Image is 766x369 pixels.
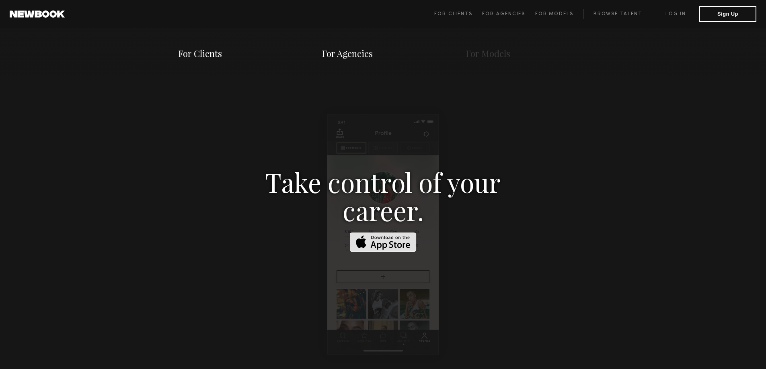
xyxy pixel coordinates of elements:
[178,47,222,59] a: For Clients
[482,12,525,16] span: For Agencies
[482,9,535,19] a: For Agencies
[244,168,522,224] h3: Take control of your career.
[583,9,652,19] a: Browse Talent
[535,9,583,19] a: For Models
[466,47,510,59] a: For Models
[535,12,573,16] span: For Models
[652,9,699,19] a: Log in
[350,232,417,252] img: Download on the App Store
[434,9,482,19] a: For Clients
[699,6,756,22] button: Sign Up
[434,12,472,16] span: For Clients
[322,47,373,59] a: For Agencies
